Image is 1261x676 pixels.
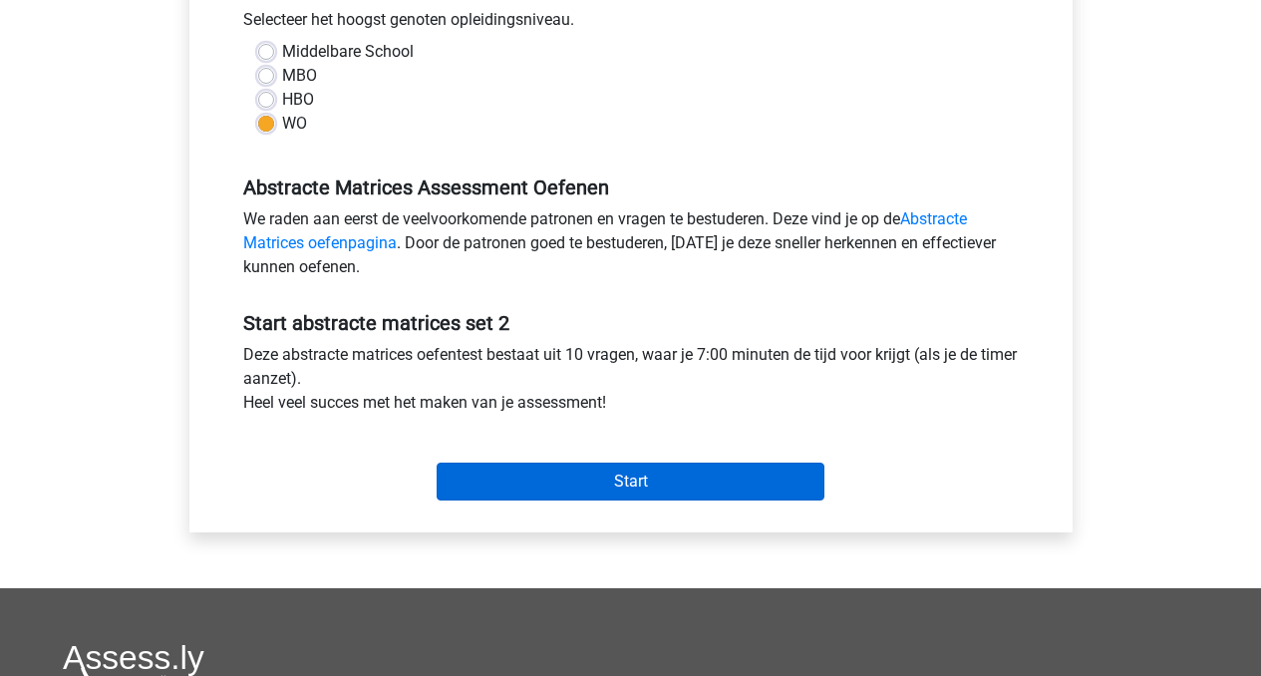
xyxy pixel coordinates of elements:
[243,175,1019,199] h5: Abstracte Matrices Assessment Oefenen
[228,343,1034,423] div: Deze abstracte matrices oefentest bestaat uit 10 vragen, waar je 7:00 minuten de tijd voor krijgt...
[243,311,1019,335] h5: Start abstracte matrices set 2
[228,207,1034,287] div: We raden aan eerst de veelvoorkomende patronen en vragen te bestuderen. Deze vind je op de . Door...
[282,88,314,112] label: HBO
[282,64,317,88] label: MBO
[228,8,1034,40] div: Selecteer het hoogst genoten opleidingsniveau.
[437,463,824,501] input: Start
[282,40,414,64] label: Middelbare School
[282,112,307,136] label: WO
